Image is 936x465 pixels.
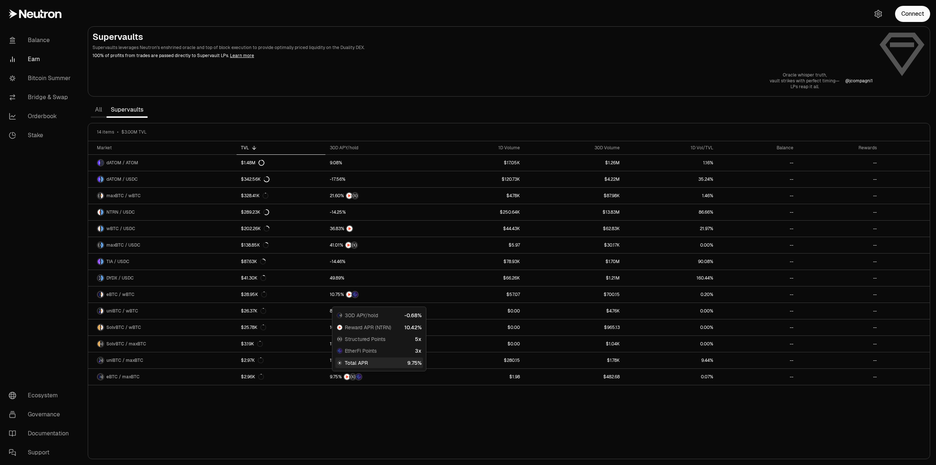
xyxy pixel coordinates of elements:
[624,237,718,253] a: 0.00%
[330,192,429,199] button: NTRNStructured Points
[241,374,264,380] div: $2.96K
[3,31,79,50] a: Balance
[624,254,718,270] a: 90.08%
[798,319,881,335] a: --
[325,188,433,204] a: NTRNStructured Points
[101,160,103,166] img: ATOM Logo
[88,369,237,385] a: eBTC LogomaxBTC LogoeBTC / maxBTC
[770,72,839,90] a: Oracle whisper truth,vault strikes with perfect timing—LPs reap it all.
[88,303,237,319] a: uniBTC LogowBTC LogouniBTC / wBTC
[237,171,325,187] a: $342.56K
[433,336,524,352] a: $0.00
[98,308,100,314] img: uniBTC Logo
[98,259,100,265] img: TIA Logo
[88,221,237,237] a: wBTC LogoUSDC LogowBTC / USDC
[97,145,232,151] div: Market
[337,348,342,353] img: EtherFi Points
[101,357,103,363] img: maxBTC Logo
[433,352,524,368] a: $280.15
[722,145,793,151] div: Balance
[106,102,148,117] a: Supervaults
[3,88,79,107] a: Bridge & Swap
[98,226,100,232] img: wBTC Logo
[415,335,422,343] div: 5x
[718,270,798,286] a: --
[624,303,718,319] a: 0.00%
[624,188,718,204] a: 1.46%
[433,303,524,319] a: $0.00
[524,171,624,187] a: $4.22M
[718,352,798,368] a: --
[524,352,624,368] a: $1.78K
[98,341,100,347] img: SolvBTC Logo
[718,254,798,270] a: --
[433,369,524,385] a: $1.98
[718,319,798,335] a: --
[98,176,100,182] img: dATOM Logo
[101,242,103,248] img: USDC Logo
[433,237,524,253] a: $5.97
[330,307,429,315] button: NTRNBedrock Diamonds
[101,176,103,182] img: USDC Logo
[624,286,718,303] a: 0.20%
[330,291,429,298] button: NTRNEtherFi Points
[88,171,237,187] a: dATOM LogoUSDC LogodATOM / USDC
[101,308,103,314] img: wBTC Logo
[98,275,100,281] img: DYDX Logo
[433,319,524,335] a: $0.00
[718,286,798,303] a: --
[524,204,624,220] a: $13.83M
[106,374,140,380] span: eBTC / maxBTC
[101,193,103,199] img: wBTC Logo
[237,221,325,237] a: $202.26K
[718,171,798,187] a: --
[524,155,624,171] a: $1.26M
[845,78,873,84] p: @ jcompagni1
[524,303,624,319] a: $4.76K
[241,160,264,166] div: $1.48M
[798,254,881,270] a: --
[3,126,79,145] a: Stake
[350,374,356,380] img: Structured Points
[524,286,624,303] a: $700.15
[345,359,368,367] span: Total APR
[3,50,79,69] a: Earn
[433,204,524,220] a: $250.64K
[98,292,100,297] img: eBTC Logo
[325,352,433,368] a: NTRNStructured PointsBedrock Diamonds
[241,292,267,297] div: $28.95K
[352,292,358,297] img: EtherFi Points
[798,204,881,220] a: --
[330,340,429,348] button: NTRNStructured PointsSolv Points
[106,292,135,297] span: eBTC / wBTC
[106,209,135,215] span: NTRN / USDC
[98,325,100,330] img: SolvBTC Logo
[106,325,141,330] span: SolvBTC / wBTC
[237,270,325,286] a: $41.30K
[524,188,624,204] a: $87.98K
[98,374,100,380] img: eBTC Logo
[106,341,146,347] span: SolvBTC / maxBTC
[98,357,100,363] img: uniBTC Logo
[524,221,624,237] a: $62.83K
[415,347,422,355] div: 3x
[241,226,269,232] div: $202.26K
[98,209,100,215] img: NTRN Logo
[101,374,103,380] img: maxBTC Logo
[237,303,325,319] a: $26.37K
[629,145,714,151] div: 1D Vol/TVL
[433,171,524,187] a: $120.73K
[770,78,839,84] p: vault strikes with perfect timing—
[718,221,798,237] a: --
[718,369,798,385] a: --
[624,369,718,385] a: 0.07%
[88,188,237,204] a: maxBTC LogowBTC LogomaxBTC / wBTC
[237,155,325,171] a: $1.48M
[241,242,269,248] div: $138.85K
[798,336,881,352] a: --
[346,242,351,248] img: NTRN
[241,275,266,281] div: $41.30K
[237,369,325,385] a: $2.96K
[770,72,839,78] p: Oracle whisper truth,
[345,347,377,355] span: EtherFi Points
